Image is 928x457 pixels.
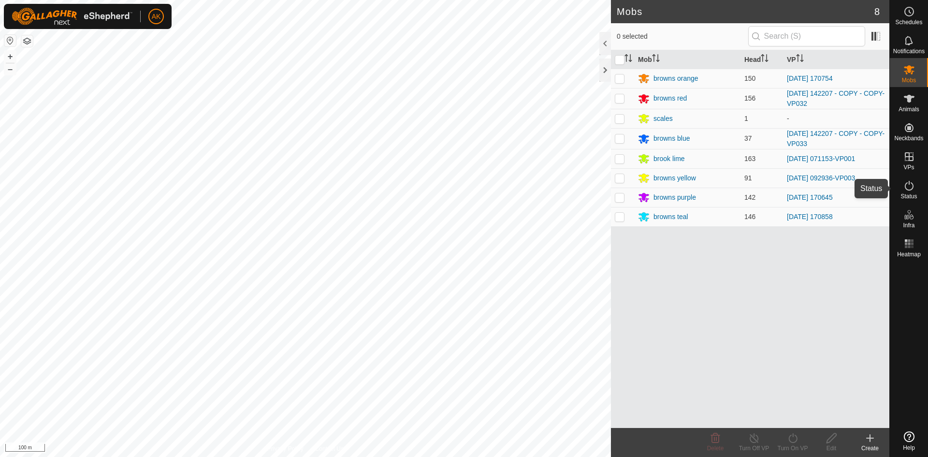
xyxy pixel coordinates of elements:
span: 91 [744,174,752,182]
div: Turn Off VP [735,444,773,453]
span: AK [152,12,161,22]
p-sorticon: Activate to sort [652,56,660,63]
span: Notifications [893,48,925,54]
h2: Mobs [617,6,874,17]
span: 142 [744,193,755,201]
span: Heatmap [897,251,921,257]
span: 163 [744,155,755,162]
th: Mob [634,50,740,69]
button: Map Layers [21,35,33,47]
a: [DATE] 092936-VP003 [787,174,855,182]
p-sorticon: Activate to sort [796,56,804,63]
span: Help [903,445,915,451]
div: Turn On VP [773,444,812,453]
span: 8 [874,4,880,19]
div: browns yellow [653,173,696,183]
span: Neckbands [894,135,923,141]
div: browns purple [653,192,696,203]
img: Gallagher Logo [12,8,132,25]
span: 156 [744,94,755,102]
div: browns red [653,93,687,103]
span: Mobs [902,77,916,83]
span: 146 [744,213,755,221]
button: Reset Map [4,35,16,46]
div: Edit [812,444,851,453]
a: [DATE] 071153-VP001 [787,155,855,162]
button: + [4,51,16,62]
div: Create [851,444,889,453]
a: Privacy Policy [267,444,304,453]
a: [DATE] 142207 - COPY - COPY-VP033 [787,130,884,147]
span: 37 [744,134,752,142]
a: [DATE] 142207 - COPY - COPY-VP032 [787,89,884,107]
a: [DATE] 170645 [787,193,833,201]
span: Animals [899,106,919,112]
div: scales [653,114,673,124]
span: Infra [903,222,914,228]
span: 150 [744,74,755,82]
input: Search (S) [748,26,865,46]
a: Help [890,428,928,455]
button: – [4,63,16,75]
td: - [783,109,889,128]
div: browns orange [653,74,698,84]
span: VPs [903,164,914,170]
p-sorticon: Activate to sort [624,56,632,63]
a: Contact Us [315,444,344,453]
div: browns blue [653,133,690,144]
div: browns teal [653,212,688,222]
span: Status [900,193,917,199]
span: 1 [744,115,748,122]
span: Delete [707,445,724,452]
th: VP [783,50,889,69]
a: [DATE] 170754 [787,74,833,82]
p-sorticon: Activate to sort [761,56,768,63]
span: Schedules [895,19,922,25]
a: [DATE] 170858 [787,213,833,221]
div: brook lime [653,154,685,164]
th: Head [740,50,783,69]
span: 0 selected [617,31,748,42]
